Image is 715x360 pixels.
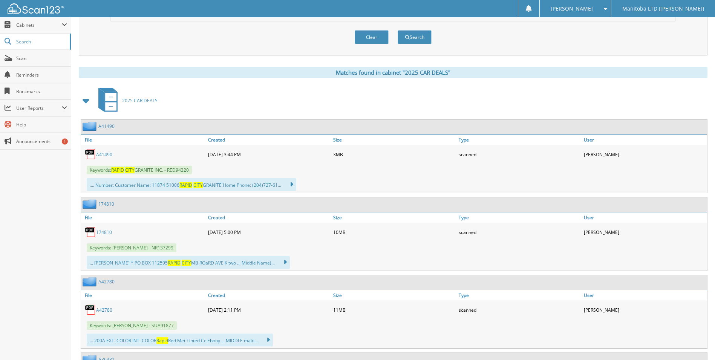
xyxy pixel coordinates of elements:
[87,166,192,174] span: Keywords: GRANITE INC. - RED94320
[355,30,389,44] button: Clear
[206,135,331,145] a: Created
[87,321,177,330] span: Keywords: [PERSON_NAME] - SUA91877
[83,122,98,131] img: folder2.png
[582,135,707,145] a: User
[81,135,206,145] a: File
[331,147,456,162] div: 3MB
[16,55,67,62] span: Scan
[98,278,115,285] a: A42780
[331,212,456,223] a: Size
[16,72,67,78] span: Reminders
[457,302,582,317] div: scanned
[16,22,62,28] span: Cabinets
[331,135,456,145] a: Size
[96,307,112,313] a: A42780
[182,260,191,266] span: CITY
[125,167,135,173] span: CITY
[457,147,582,162] div: scanned
[16,38,66,45] span: Search
[179,182,192,188] span: RAPID
[83,277,98,286] img: folder2.png
[81,290,206,300] a: File
[16,88,67,95] span: Bookmarks
[85,226,96,238] img: PDF.png
[582,290,707,300] a: User
[87,178,296,191] div: .... Number: Customer Name: 11874 51006 GRANITE Home Phone: (204)727-61...
[206,302,331,317] div: [DATE] 2:11 PM
[87,243,176,252] span: Keywords: [PERSON_NAME] - NR137299
[457,225,582,240] div: scanned
[156,337,168,344] span: Rapid
[206,290,331,300] a: Created
[87,256,290,269] div: ... [PERSON_NAME] * PO BOX 112595 MB ROaRD AVE K two ... Middle Name(...
[16,138,67,145] span: Announcements
[582,147,707,162] div: [PERSON_NAME]
[457,135,582,145] a: Type
[582,225,707,240] div: [PERSON_NAME]
[193,182,203,188] span: CITY
[96,229,112,235] a: 174810
[331,225,456,240] div: 10MB
[83,199,98,209] img: folder2.png
[622,6,704,11] span: Manitoba LTD ([PERSON_NAME])
[98,123,115,129] a: A41490
[122,97,158,104] span: 2025 CAR DEALS
[206,212,331,223] a: Created
[457,212,582,223] a: Type
[79,67,707,78] div: Matches found in cabinet "2025 CAR DEALS"
[206,225,331,240] div: [DATE] 5:00 PM
[85,304,96,315] img: PDF.png
[16,122,67,128] span: Help
[85,149,96,160] img: PDF.png
[111,167,124,173] span: RAPID
[331,302,456,317] div: 11MB
[168,260,181,266] span: RAPID
[398,30,432,44] button: Search
[62,138,68,145] div: 1
[582,302,707,317] div: [PERSON_NAME]
[331,290,456,300] a: Size
[457,290,582,300] a: Type
[98,201,114,207] a: 174810
[81,212,206,223] a: File
[16,105,62,111] span: User Reports
[87,334,273,346] div: ... 200A EXT. COLOR INT. COLOR Red Met Tinted Cc Ebony ... MIDDLE malti...
[94,86,158,115] a: 2025 CAR DEALS
[8,3,64,14] img: scan123-logo-white.svg
[96,151,112,158] a: A41490
[206,147,331,162] div: [DATE] 3:44 PM
[582,212,707,223] a: User
[551,6,593,11] span: [PERSON_NAME]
